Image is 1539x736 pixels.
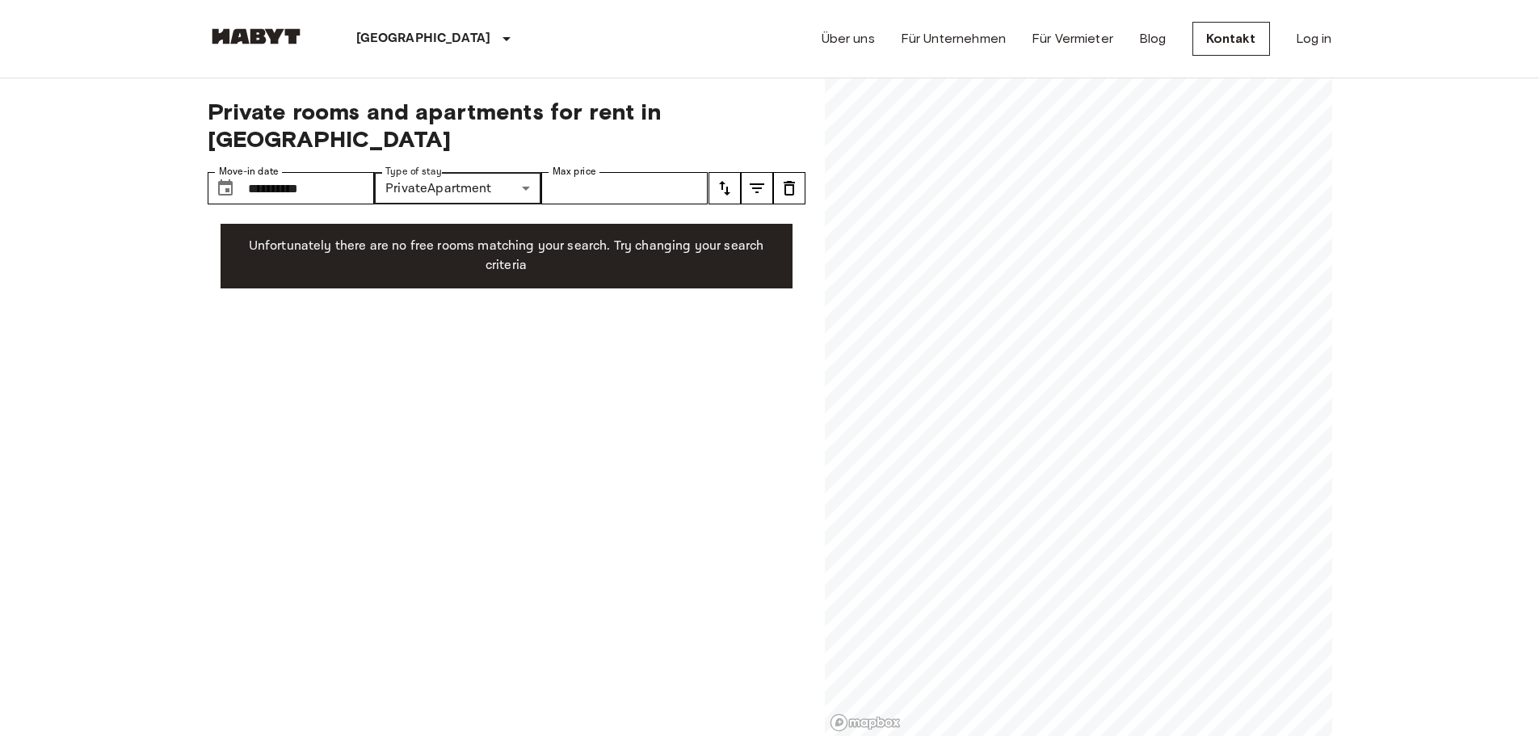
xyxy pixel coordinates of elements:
button: tune [709,172,741,204]
p: Unfortunately there are no free rooms matching your search. Try changing your search criteria [233,237,780,275]
a: Blog [1139,29,1167,48]
a: Log in [1296,29,1332,48]
span: Private rooms and apartments for rent in [GEOGRAPHIC_DATA] [208,98,805,153]
img: Habyt [208,28,305,44]
button: tune [773,172,805,204]
button: Choose date, selected date is 31 Aug 2025 [209,172,242,204]
div: PrivateApartment [374,172,541,204]
p: [GEOGRAPHIC_DATA] [356,29,491,48]
a: Für Unternehmen [901,29,1006,48]
label: Max price [553,165,596,179]
button: tune [741,172,773,204]
a: Über uns [822,29,875,48]
label: Move-in date [219,165,279,179]
a: Für Vermieter [1032,29,1113,48]
a: Kontakt [1192,22,1270,56]
a: Mapbox logo [830,713,901,732]
label: Type of stay [385,165,442,179]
